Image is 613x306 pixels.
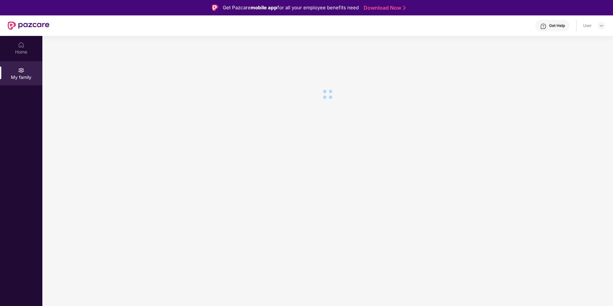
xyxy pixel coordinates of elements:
[18,42,24,48] img: svg+xml;base64,PHN2ZyBpZD0iSG9tZSIgeG1sbnM9Imh0dHA6Ly93d3cudzMub3JnLzIwMDAvc3ZnIiB3aWR0aD0iMjAiIG...
[599,23,604,28] img: svg+xml;base64,PHN2ZyBpZD0iRHJvcGRvd24tMzJ4MzIiIHhtbG5zPSJodHRwOi8vd3d3LnczLm9yZy8yMDAwL3N2ZyIgd2...
[223,4,359,12] div: Get Pazcare for all your employee benefits need
[403,4,406,11] img: Stroke
[251,4,277,11] strong: mobile app
[364,4,404,11] a: Download Now
[540,23,547,30] img: svg+xml;base64,PHN2ZyBpZD0iSGVscC0zMngzMiIgeG1sbnM9Imh0dHA6Ly93d3cudzMub3JnLzIwMDAvc3ZnIiB3aWR0aD...
[583,23,592,28] div: User
[549,23,565,28] div: Get Help
[212,4,218,11] img: Logo
[8,21,49,30] img: New Pazcare Logo
[18,67,24,73] img: svg+xml;base64,PHN2ZyB3aWR0aD0iMjAiIGhlaWdodD0iMjAiIHZpZXdCb3g9IjAgMCAyMCAyMCIgZmlsbD0ibm9uZSIgeG...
